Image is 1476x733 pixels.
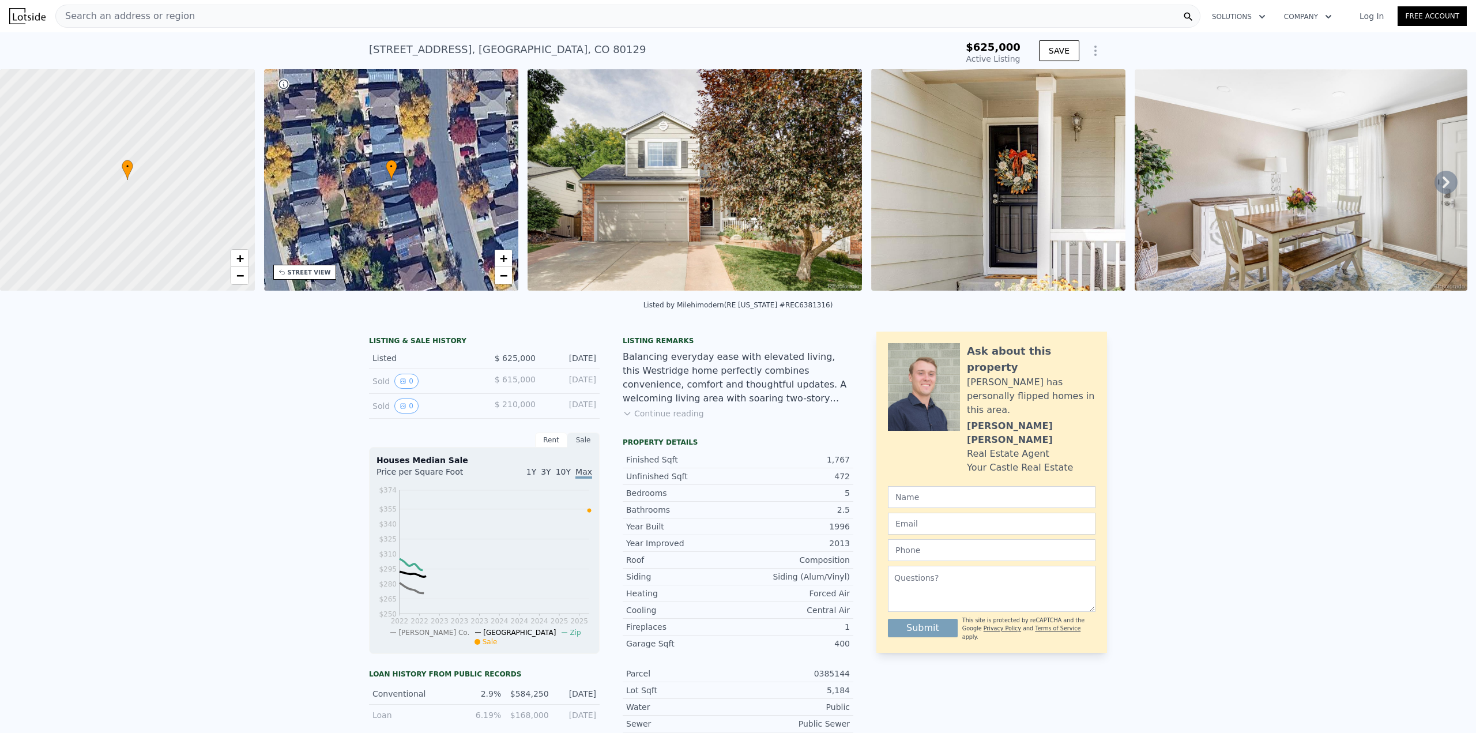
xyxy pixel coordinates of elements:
div: LISTING & SALE HISTORY [369,336,600,348]
div: [PERSON_NAME] [PERSON_NAME] [967,419,1095,447]
div: Roof [626,554,738,566]
a: Zoom out [231,267,248,284]
div: Siding (Alum/Vinyl) [738,571,850,582]
div: Price per Square Foot [376,466,484,484]
div: Finished Sqft [626,454,738,465]
tspan: $265 [379,595,397,603]
a: Zoom in [231,250,248,267]
div: Composition [738,554,850,566]
tspan: $310 [379,550,397,558]
div: Year Improved [626,537,738,549]
div: Lot Sqft [626,685,738,696]
tspan: 2024 [511,617,529,625]
button: View historical data [394,399,419,414]
span: + [500,251,507,265]
span: − [500,268,507,283]
button: Show Options [1084,39,1107,62]
div: Year Built [626,521,738,532]
div: Balancing everyday ease with elevated living, this Westridge home perfectly combines convenience,... [623,350,853,405]
div: [DATE] [556,688,596,700]
div: Loan [372,709,454,721]
tspan: $295 [379,565,397,573]
div: • [122,160,133,180]
span: 1Y [526,467,536,476]
div: [STREET_ADDRESS] , [GEOGRAPHIC_DATA] , CO 80129 [369,42,646,58]
div: Heating [626,588,738,599]
tspan: $355 [379,505,397,513]
div: This site is protected by reCAPTCHA and the Google and apply. [962,617,1095,641]
div: Listed by Milehimodern (RE [US_STATE] #REC6381316) [643,301,833,309]
span: 3Y [541,467,551,476]
span: Max [575,467,592,479]
span: [PERSON_NAME] Co. [398,629,469,637]
div: Public Sewer [738,718,850,730]
div: 1 [738,621,850,633]
tspan: $340 [379,520,397,528]
div: 2013 [738,537,850,549]
a: Zoom in [495,250,512,267]
div: Sold [372,374,475,389]
span: Zip [570,629,581,637]
span: • [386,161,397,172]
tspan: 2024 [491,617,509,625]
div: 472 [738,471,850,482]
div: 2.5 [738,504,850,516]
div: Public [738,701,850,713]
span: $ 615,000 [495,375,536,384]
button: Submit [888,619,958,637]
div: [DATE] [545,399,596,414]
div: [DATE] [545,374,596,389]
a: Free Account [1398,6,1467,26]
span: $ 210,000 [495,400,536,409]
tspan: $250 [379,610,397,618]
span: + [236,251,243,265]
button: Continue reading [623,408,704,419]
div: Real Estate Agent [967,447,1049,461]
tspan: $325 [379,535,397,543]
tspan: 2023 [451,617,469,625]
button: Solutions [1203,6,1275,27]
div: 5,184 [738,685,850,696]
div: Cooling [626,604,738,616]
button: SAVE [1039,40,1079,61]
div: Fireplaces [626,621,738,633]
span: Active Listing [966,54,1021,63]
div: Sold [372,399,475,414]
div: Siding [626,571,738,582]
span: Search an address or region [56,9,195,23]
div: 5 [738,487,850,499]
tspan: 2024 [530,617,548,625]
div: [PERSON_NAME] has personally flipped homes in this area. [967,375,1095,417]
button: View historical data [394,374,419,389]
input: Name [888,486,1095,508]
div: Loan history from public records [369,670,600,679]
div: 1996 [738,521,850,532]
tspan: 2025 [570,617,588,625]
div: Unfinished Sqft [626,471,738,482]
img: Sale: 169691160 Parcel: 11499254 [1135,69,1467,291]
input: Email [888,513,1095,535]
img: Lotside [9,8,46,24]
span: • [122,161,133,172]
img: Sale: 169691160 Parcel: 11499254 [871,69,1126,291]
div: Sale [567,433,600,448]
div: Parcel [626,668,738,679]
div: Garage Sqft [626,638,738,649]
input: Phone [888,539,1095,561]
div: Sewer [626,718,738,730]
div: 2.9% [461,688,501,700]
div: $584,250 [508,688,548,700]
div: Listing remarks [623,336,853,345]
div: Houses Median Sale [376,454,592,466]
tspan: 2023 [470,617,488,625]
div: • [386,160,397,180]
div: Property details [623,438,853,447]
div: Bedrooms [626,487,738,499]
div: 6.19% [461,709,501,721]
div: Bathrooms [626,504,738,516]
div: 1,767 [738,454,850,465]
div: [DATE] [545,352,596,364]
span: − [236,268,243,283]
a: Terms of Service [1035,625,1080,631]
div: Ask about this property [967,343,1095,375]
